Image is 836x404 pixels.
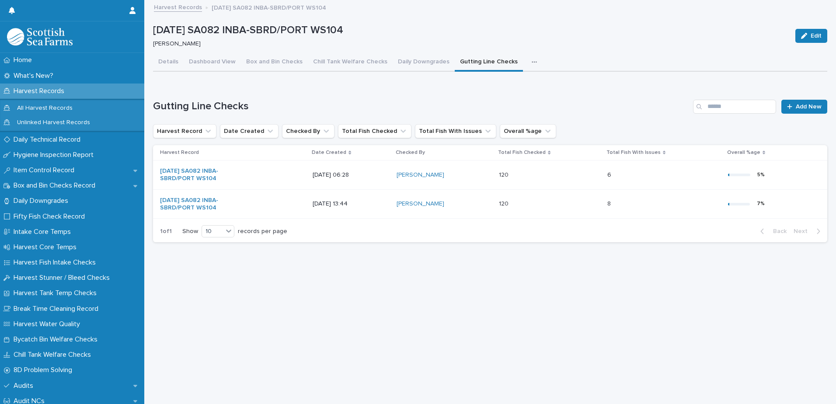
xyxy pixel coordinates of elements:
p: Home [10,56,39,64]
p: 8D Problem Solving [10,366,79,374]
p: Harvest Stunner / Bleed Checks [10,274,117,282]
img: mMrefqRFQpe26GRNOUkG [7,28,73,45]
p: Harvest Water Quality [10,320,87,328]
div: 5 % [757,172,765,178]
p: Harvest Fish Intake Checks [10,258,103,267]
tr: [DATE] SA082 INBA-SBRD/PORT WS104 [DATE] 13:44[PERSON_NAME] 120120 88 7% [153,189,827,219]
p: Show [182,228,198,235]
p: Box and Bin Checks Record [10,181,102,190]
a: [DATE] SA082 INBA-SBRD/PORT WS104 [160,167,233,182]
button: Total Fish With Issues [415,124,496,138]
h1: Gutting Line Checks [153,100,690,113]
span: Next [794,228,813,234]
button: Back [753,227,790,235]
p: [DATE] 13:44 [313,200,386,208]
p: All Harvest Records [10,104,80,112]
p: Chill Tank Welfare Checks [10,351,98,359]
button: Gutting Line Checks [455,53,523,72]
p: What's New? [10,72,60,80]
p: Audits [10,382,40,390]
p: 1 of 1 [153,221,179,242]
p: 6 [607,170,613,179]
button: Box and Bin Checks [241,53,308,72]
button: Harvest Record [153,124,216,138]
p: Intake Core Temps [10,228,78,236]
button: Next [790,227,827,235]
p: [PERSON_NAME] [153,40,785,48]
p: 8 [607,199,613,208]
p: Checked By [396,148,425,157]
p: Fifty Fish Check Record [10,212,92,221]
p: [DATE] 06:28 [313,171,386,179]
button: Edit [795,29,827,43]
p: Total Fish With Issues [606,148,661,157]
p: Daily Technical Record [10,136,87,144]
p: [DATE] SA082 INBA-SBRD/PORT WS104 [212,2,326,12]
div: 7 % [757,201,765,207]
span: Back [768,228,787,234]
a: [PERSON_NAME] [397,200,444,208]
p: Unlinked Harvest Records [10,119,97,126]
a: Add New [781,100,827,114]
p: Overall %age [727,148,760,157]
button: Dashboard View [184,53,241,72]
span: Edit [811,33,822,39]
div: 10 [202,227,223,236]
p: Daily Downgrades [10,197,75,205]
p: Date Created [312,148,346,157]
p: Harvest Core Temps [10,243,84,251]
button: Overall %age [500,124,556,138]
p: 120 [499,199,510,208]
p: 120 [499,170,510,179]
button: Daily Downgrades [393,53,455,72]
p: Item Control Record [10,166,81,174]
span: Add New [796,104,822,110]
p: Harvest Records [10,87,71,95]
a: [PERSON_NAME] [397,171,444,179]
p: Harvest Record [160,148,199,157]
p: records per page [238,228,287,235]
a: [DATE] SA082 INBA-SBRD/PORT WS104 [160,197,233,212]
p: [DATE] SA082 INBA-SBRD/PORT WS104 [153,24,788,37]
p: Total Fish Checked [498,148,546,157]
p: Break Time Cleaning Record [10,305,105,313]
tr: [DATE] SA082 INBA-SBRD/PORT WS104 [DATE] 06:28[PERSON_NAME] 120120 66 5% [153,160,827,190]
p: Hygiene Inspection Report [10,151,101,159]
p: Harvest Tank Temp Checks [10,289,104,297]
button: Checked By [282,124,334,138]
a: Harvest Records [154,2,202,12]
p: Bycatch Bin Welfare Checks [10,335,104,344]
button: Details [153,53,184,72]
button: Total Fish Checked [338,124,411,138]
input: Search [693,100,776,114]
button: Chill Tank Welfare Checks [308,53,393,72]
button: Date Created [220,124,279,138]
